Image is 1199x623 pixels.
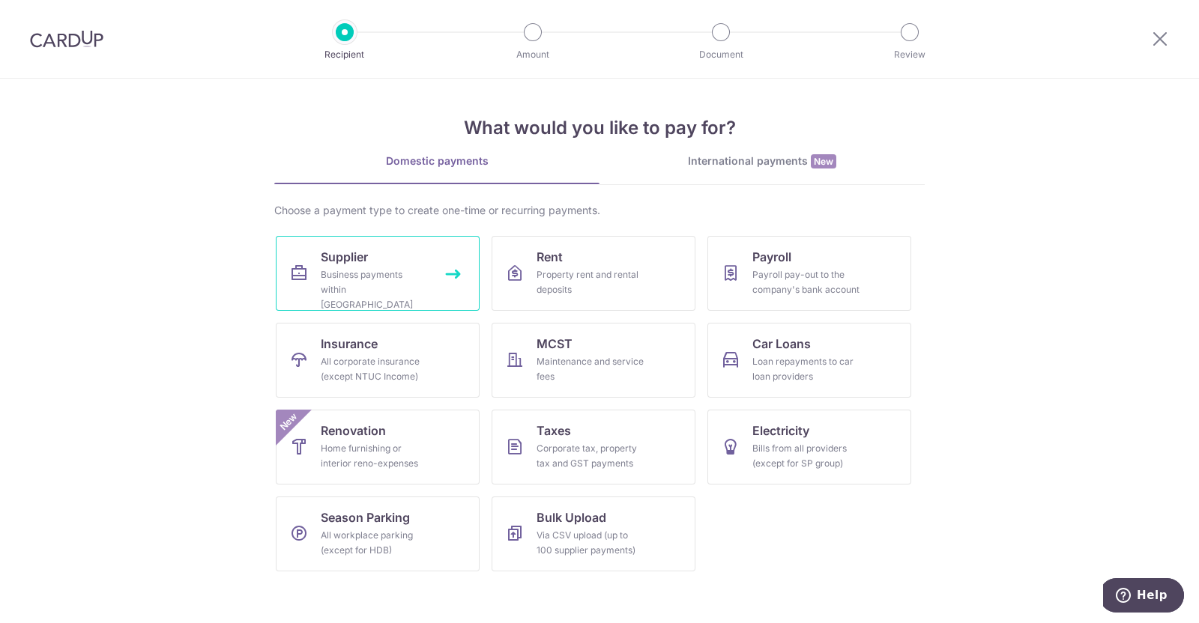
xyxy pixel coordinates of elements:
[752,354,860,384] div: Loan repayments to car loan providers
[537,422,571,440] span: Taxes
[1103,578,1184,616] iframe: Opens a widget where you can find more information
[492,410,695,484] a: TaxesCorporate tax, property tax and GST payments
[707,236,911,311] a: PayrollPayroll pay-out to the company's bank account
[289,47,400,62] p: Recipient
[492,236,695,311] a: RentProperty rent and rental deposits
[707,323,911,398] a: Car LoansLoan repayments to car loan providers
[274,154,599,168] div: Domestic payments
[752,267,860,297] div: Payroll pay-out to the company's bank account
[321,354,429,384] div: All corporate insurance (except NTUC Income)
[707,410,911,484] a: ElectricityBills from all providers (except for SP group)
[276,323,480,398] a: InsuranceAll corporate insurance (except NTUC Income)
[274,203,925,218] div: Choose a payment type to create one-time or recurring payments.
[492,323,695,398] a: MCSTMaintenance and service fees
[277,410,301,434] span: New
[34,10,64,24] span: Help
[321,267,429,312] div: Business payments within [GEOGRAPHIC_DATA]
[854,47,965,62] p: Review
[537,508,606,526] span: Bulk Upload
[752,335,811,353] span: Car Loans
[477,47,588,62] p: Amount
[321,508,410,526] span: Season Parking
[599,154,925,169] div: International payments
[752,441,860,471] div: Bills from all providers (except for SP group)
[752,422,809,440] span: Electricity
[752,248,791,266] span: Payroll
[665,47,776,62] p: Document
[321,335,378,353] span: Insurance
[537,354,644,384] div: Maintenance and service fees
[537,335,573,353] span: MCST
[537,528,644,558] div: Via CSV upload (up to 100 supplier payments)
[321,441,429,471] div: Home furnishing or interior reno-expenses
[492,496,695,571] a: Bulk UploadVia CSV upload (up to 100 supplier payments)
[537,267,644,297] div: Property rent and rental deposits
[274,115,925,142] h4: What would you like to pay for?
[276,496,480,571] a: Season ParkingAll workplace parking (except for HDB)
[537,441,644,471] div: Corporate tax, property tax and GST payments
[321,422,386,440] span: Renovation
[276,236,480,311] a: SupplierBusiness payments within [GEOGRAPHIC_DATA]
[276,410,480,484] a: RenovationHome furnishing or interior reno-expensesNew
[30,30,103,48] img: CardUp
[321,528,429,558] div: All workplace parking (except for HDB)
[321,248,368,266] span: Supplier
[811,154,836,168] span: New
[537,248,563,266] span: Rent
